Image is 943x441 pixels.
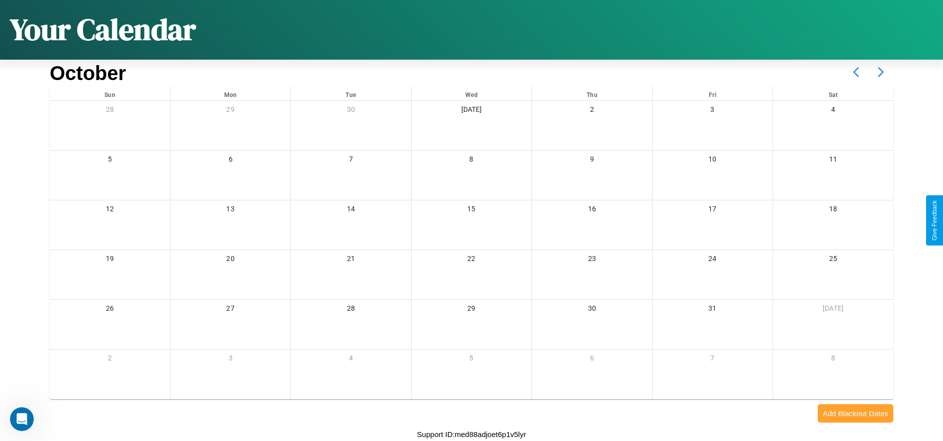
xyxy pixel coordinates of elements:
p: Support ID: med88adjoet6p1v5lyr [417,428,526,441]
div: 20 [171,250,290,270]
div: Tue [291,87,411,100]
div: 28 [291,300,411,320]
div: 29 [171,101,290,121]
div: 9 [532,151,652,171]
div: 7 [291,151,411,171]
div: 6 [532,350,652,370]
div: 2 [532,101,652,121]
div: Wed [412,87,531,100]
div: 8 [412,151,531,171]
div: Sat [773,87,893,100]
div: 12 [50,200,170,221]
div: 28 [50,101,170,121]
button: Add Blackout Dates [818,404,893,423]
div: 30 [291,101,411,121]
div: 3 [171,350,290,370]
div: 22 [412,250,531,270]
div: Sun [50,87,170,100]
div: Fri [653,87,772,100]
div: 2 [50,350,170,370]
div: 26 [50,300,170,320]
div: 11 [773,151,893,171]
div: 29 [412,300,531,320]
div: 31 [653,300,772,320]
div: 4 [291,350,411,370]
div: 21 [291,250,411,270]
div: 3 [653,101,772,121]
div: 13 [171,200,290,221]
div: 25 [773,250,893,270]
div: 15 [412,200,531,221]
div: Thu [532,87,652,100]
div: 6 [171,151,290,171]
div: 23 [532,250,652,270]
div: 5 [50,151,170,171]
div: 18 [773,200,893,221]
div: 16 [532,200,652,221]
div: 7 [653,350,772,370]
div: Mon [171,87,290,100]
h2: October [50,62,126,85]
div: 19 [50,250,170,270]
h1: Your Calendar [10,9,196,50]
div: 17 [653,200,772,221]
div: 10 [653,151,772,171]
div: 30 [532,300,652,320]
div: 14 [291,200,411,221]
iframe: Intercom live chat [10,407,34,431]
div: 27 [171,300,290,320]
div: 24 [653,250,772,270]
div: 4 [773,101,893,121]
div: 8 [773,350,893,370]
div: 5 [412,350,531,370]
div: Give Feedback [931,200,938,241]
div: [DATE] [412,101,531,121]
div: [DATE] [773,300,893,320]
